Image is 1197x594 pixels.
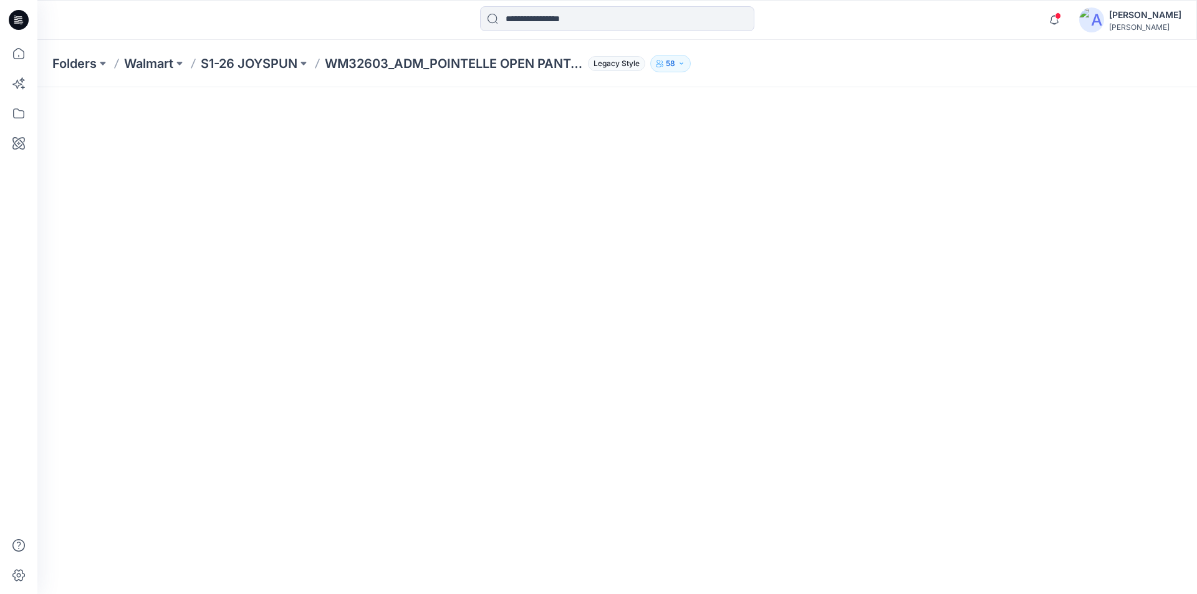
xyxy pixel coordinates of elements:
button: Legacy Style [583,55,645,72]
a: S1-26 JOYSPUN [201,55,297,72]
iframe: edit-style [37,87,1197,594]
img: avatar [1079,7,1104,32]
a: Walmart [124,55,173,72]
div: [PERSON_NAME] [1109,7,1181,22]
div: [PERSON_NAME] [1109,22,1181,32]
p: 58 [666,57,675,70]
p: WM32603_ADM_POINTELLE OPEN PANT_COLORWAY [325,55,583,72]
span: Legacy Style [588,56,645,71]
a: Folders [52,55,97,72]
button: 58 [650,55,691,72]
